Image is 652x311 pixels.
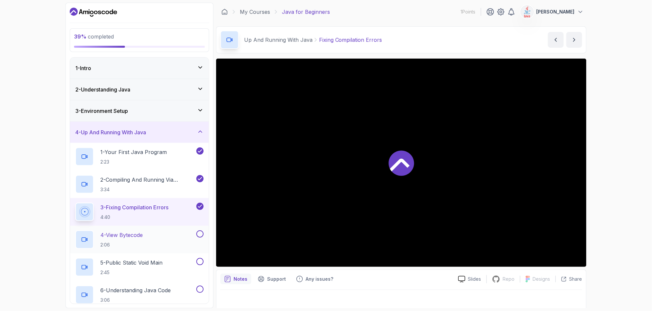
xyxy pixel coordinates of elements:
[521,5,584,18] button: user profile image[PERSON_NAME]
[221,9,228,15] a: Dashboard
[100,242,143,248] p: 2:06
[100,231,143,239] p: 4 - View Bytecode
[537,9,575,15] p: [PERSON_NAME]
[503,276,515,282] p: Repo
[75,286,204,304] button: 6-Understanding Java Code3:06
[533,276,550,282] p: Designs
[70,58,209,79] button: 1-Intro
[254,274,290,284] button: Support button
[240,8,270,16] a: My Courses
[548,32,564,48] button: previous content
[70,79,209,100] button: 2-Understanding Java
[292,274,337,284] button: Feedback button
[461,9,476,15] p: 1 Points
[75,128,146,136] h3: 4 - Up And Running With Java
[234,276,247,282] p: Notes
[100,269,163,276] p: 2:45
[100,159,167,165] p: 2:23
[75,230,204,249] button: 4-View Bytecode2:06
[453,276,487,283] a: Slides
[100,214,168,220] p: 4:40
[75,203,204,221] button: 3-Fixing Compilation Errors4:40
[100,176,195,184] p: 2 - Compiling And Running Via Terminal
[74,33,87,40] span: 39 %
[100,203,168,211] p: 3 - Fixing Compilation Errors
[74,33,114,40] span: completed
[306,276,333,282] p: Any issues?
[100,148,167,156] p: 1 - Your First Java Program
[75,147,204,166] button: 1-Your First Java Program2:23
[70,122,209,143] button: 4-Up And Running With Java
[244,36,313,44] p: Up And Running With Java
[100,286,171,294] p: 6 - Understanding Java Code
[75,258,204,276] button: 5-Public Static Void Main2:45
[70,7,117,17] a: Dashboard
[319,36,382,44] p: Fixing Compilation Errors
[70,100,209,121] button: 3-Environment Setup
[75,175,204,194] button: 2-Compiling And Running Via Terminal3:34
[569,276,582,282] p: Share
[75,64,91,72] h3: 1 - Intro
[100,297,171,303] p: 3:06
[75,86,130,93] h3: 2 - Understanding Java
[468,276,481,282] p: Slides
[100,259,163,267] p: 5 - Public Static Void Main
[521,6,534,18] img: user profile image
[566,32,582,48] button: next content
[220,274,251,284] button: notes button
[267,276,286,282] p: Support
[100,186,195,193] p: 3:34
[556,276,582,282] button: Share
[282,8,330,16] p: Java for Beginners
[75,107,128,115] h3: 3 - Environment Setup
